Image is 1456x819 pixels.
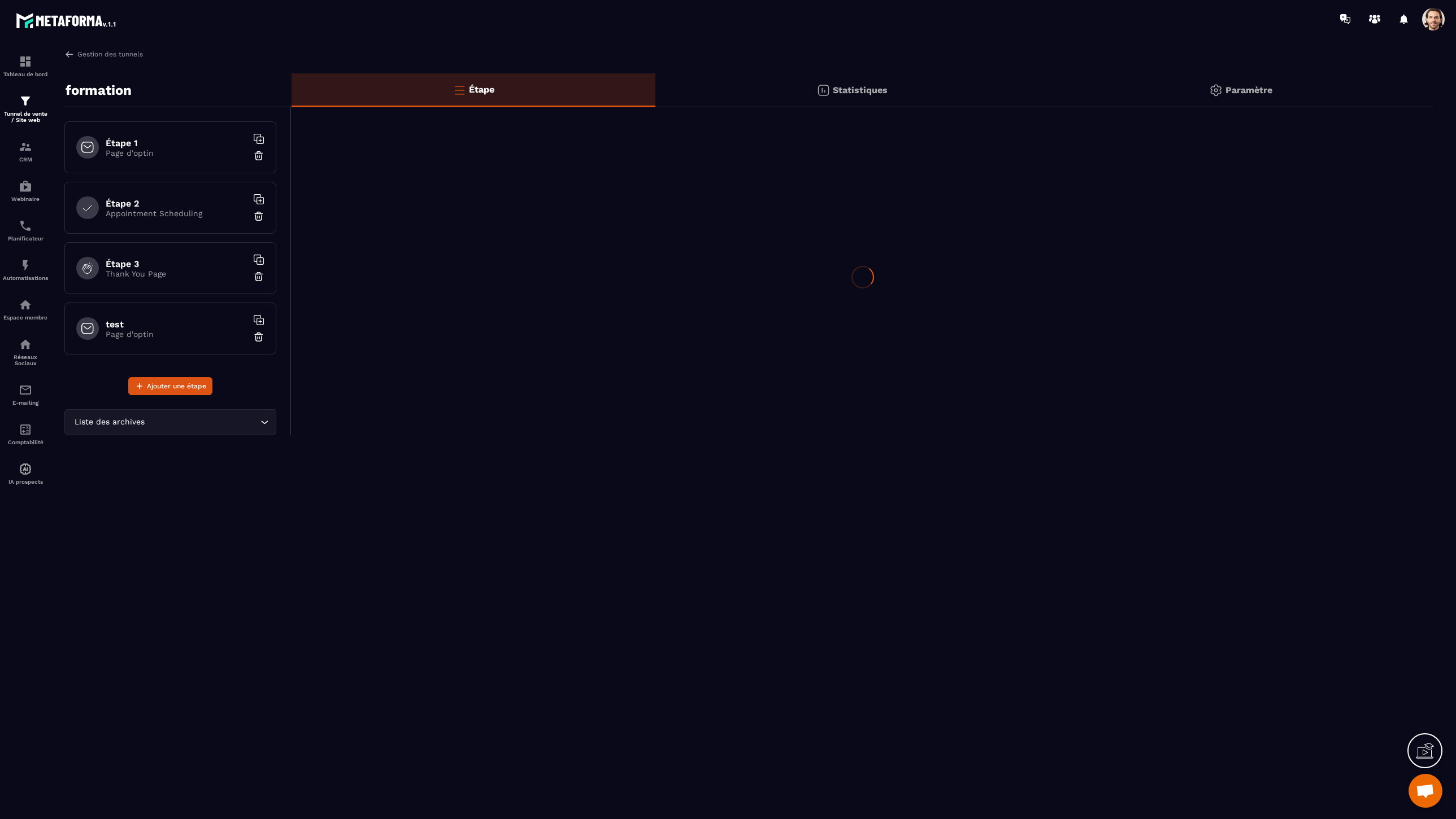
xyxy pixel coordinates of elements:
img: automations [19,462,32,476]
a: automationsautomationsEspace membre [3,290,48,329]
img: automations [19,298,32,312]
p: IA prospects [3,479,48,485]
img: social-network [19,338,32,351]
img: logo [16,10,118,30]
a: Open chat [1409,774,1442,808]
p: Espace membre [3,314,48,321]
img: trash [253,331,264,343]
p: Statistiques [833,85,888,95]
a: formationformationTableau de bord [3,46,48,86]
p: Comptabilité [3,439,48,445]
p: Page d'optin [106,330,247,339]
p: Tunnel de vente / Site web [3,111,48,123]
p: E-mailing [3,400,48,406]
a: emailemailE-mailing [3,375,48,414]
img: accountant [19,423,32,436]
input: Search for option [147,416,258,428]
a: schedulerschedulerPlanificateur [3,211,48,250]
h6: Étape 3 [106,259,247,269]
p: Webinaire [3,196,48,202]
img: stats.20deebd0.svg [816,84,830,97]
img: bars-o.4a397970.svg [453,83,466,97]
a: Gestion des tunnels [64,49,143,59]
p: Étape [469,84,494,95]
p: formation [66,79,132,102]
img: formation [19,94,32,108]
a: social-networksocial-networkRéseaux Sociaux [3,329,48,375]
img: arrow [64,49,75,59]
a: accountantaccountantComptabilité [3,414,48,454]
span: Ajouter une étape [147,380,206,392]
span: Liste des archives [72,416,147,428]
img: formation [19,55,32,68]
a: automationsautomationsWebinaire [3,171,48,211]
div: Search for option [64,409,276,435]
h6: test [106,319,247,330]
p: Réseaux Sociaux [3,354,48,366]
a: formationformationCRM [3,132,48,171]
img: formation [19,140,32,154]
p: Thank You Page [106,269,247,278]
p: Planificateur [3,235,48,242]
img: automations [19,179,32,193]
a: formationformationTunnel de vente / Site web [3,86,48,132]
p: Appointment Scheduling [106,209,247,218]
img: trash [253,271,264,282]
img: trash [253,150,264,161]
img: email [19,383,32,397]
p: Tableau de bord [3,71,48,77]
h6: Étape 2 [106,198,247,209]
p: Paramètre [1225,85,1272,95]
img: trash [253,211,264,222]
button: Ajouter une étape [128,377,212,395]
a: automationsautomationsAutomatisations [3,250,48,290]
img: automations [19,259,32,272]
p: Page d'optin [106,148,247,157]
img: setting-gr.5f69749f.svg [1209,84,1223,97]
img: scheduler [19,219,32,233]
p: Automatisations [3,275,48,281]
h6: Étape 1 [106,138,247,148]
p: CRM [3,156,48,163]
